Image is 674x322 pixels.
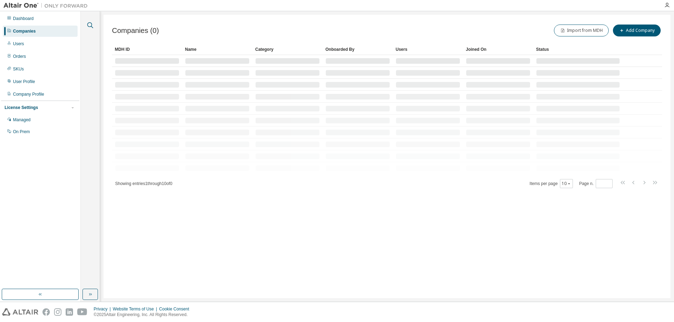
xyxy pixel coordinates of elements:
div: Website Terms of Use [113,306,159,312]
span: Companies (0) [112,27,159,35]
div: Users [13,41,24,47]
img: youtube.svg [77,308,87,316]
div: Name [185,44,250,55]
div: Company Profile [13,91,44,97]
img: facebook.svg [42,308,50,316]
p: © 2025 Altair Engineering, Inc. All Rights Reserved. [94,312,193,318]
div: Managed [13,117,31,123]
div: SKUs [13,66,24,72]
div: Users [396,44,460,55]
span: Showing entries 1 through 10 of 0 [115,181,172,186]
div: User Profile [13,79,35,84]
div: MDH ID [115,44,179,55]
div: Orders [13,54,26,59]
img: Altair One [4,2,91,9]
div: License Settings [5,105,38,110]
div: Category [255,44,320,55]
div: Status [536,44,620,55]
div: Onboarded By [325,44,390,55]
span: Page n. [579,179,613,188]
div: On Prem [13,129,30,135]
img: linkedin.svg [66,308,73,316]
img: instagram.svg [54,308,61,316]
div: Joined On [466,44,530,55]
div: Companies [13,28,36,34]
img: altair_logo.svg [2,308,38,316]
span: Items per page [530,179,573,188]
div: Privacy [94,306,113,312]
button: Add Company [613,25,661,36]
button: Import from MDH [554,25,609,36]
div: Cookie Consent [159,306,193,312]
button: 10 [562,181,571,186]
div: Dashboard [13,16,34,21]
